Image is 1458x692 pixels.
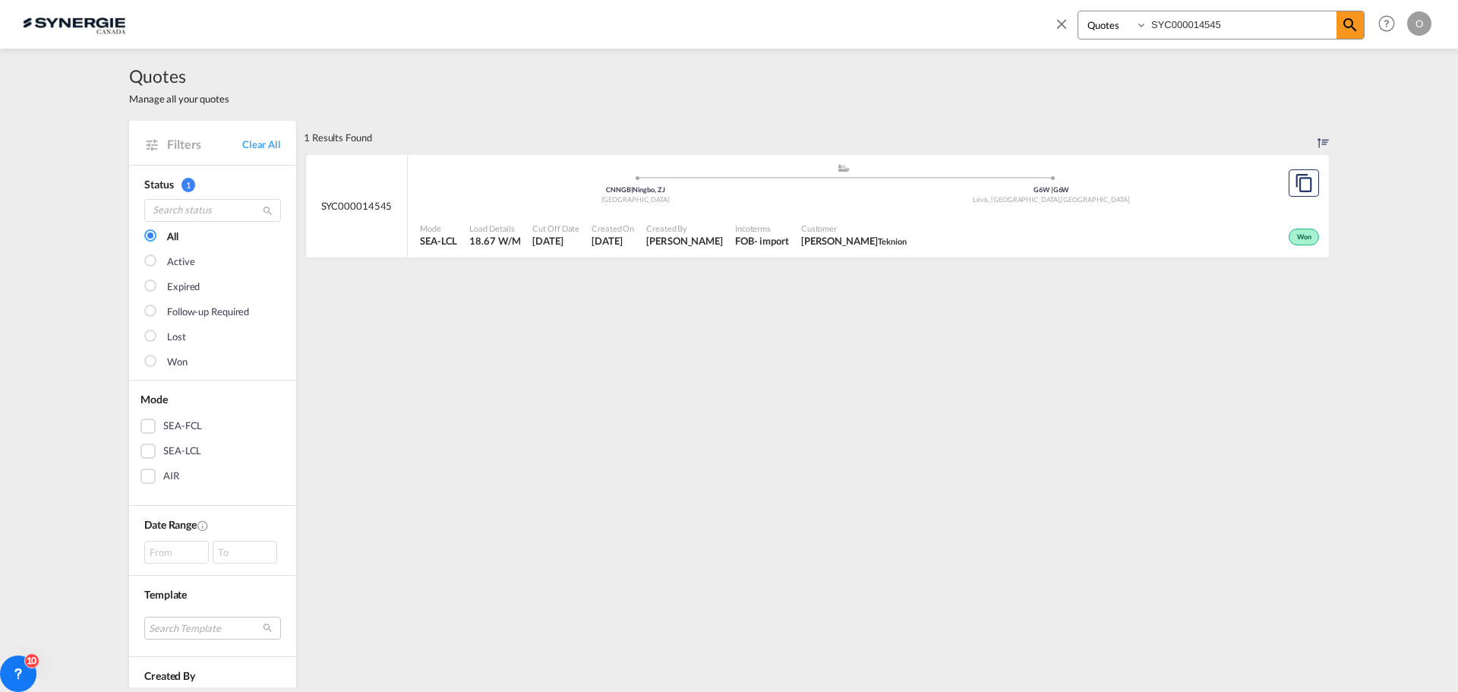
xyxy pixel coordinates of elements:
[1297,232,1315,243] span: Won
[735,234,789,248] div: FOB import
[144,541,281,564] span: From To
[631,185,633,194] span: |
[140,444,285,459] md-checkbox: SEA-LCL
[801,223,907,234] span: Customer
[1059,195,1061,204] span: ,
[144,199,281,222] input: Search status
[606,185,664,194] span: CNNGB Ningbo, ZJ
[167,136,242,153] span: Filters
[735,223,789,234] span: Incoterms
[973,195,1062,204] span: Lévis, [GEOGRAPHIC_DATA]
[801,234,907,248] span: Charles-Olivier Thibault Teknion
[144,518,197,531] span: Date Range
[1341,16,1359,34] md-icon: icon-magnify
[532,223,579,234] span: Cut Off Date
[213,541,277,564] div: To
[1053,185,1069,194] span: G6W
[304,121,372,154] div: 1 Results Found
[592,223,634,234] span: Created On
[1374,11,1407,38] div: Help
[163,419,202,434] div: SEA-FCL
[167,305,249,320] div: Follow-up Required
[144,177,281,192] div: Status 1
[197,520,209,532] md-icon: Created On
[1289,229,1319,245] div: Won
[23,7,125,41] img: 1f56c880d42311ef80fc7dca854c8e59.png
[181,178,195,192] span: 1
[144,178,173,191] span: Status
[592,234,634,248] span: 4 Sep 2025
[1289,169,1319,197] button: Copy Quote
[1407,11,1431,36] div: O
[1336,11,1364,39] span: icon-magnify
[144,541,209,564] div: From
[420,234,457,248] span: SEA-LCL
[167,280,200,295] div: Expired
[167,229,178,245] div: All
[1051,185,1053,194] span: |
[321,199,393,213] span: SYC000014545
[167,254,194,270] div: Active
[420,223,457,234] span: Mode
[167,330,186,345] div: Lost
[163,469,179,484] div: AIR
[1374,11,1400,36] span: Help
[878,236,907,246] span: Teknion
[140,419,285,434] md-checkbox: SEA-FCL
[262,205,273,216] md-icon: icon-magnify
[140,469,285,484] md-checkbox: AIR
[532,234,579,248] span: 4 Sep 2025
[469,235,520,247] span: 18.67 W/M
[735,234,754,248] div: FOB
[129,92,229,106] span: Manage all your quotes
[1147,11,1336,38] input: Enter Quotation Number
[1295,174,1313,192] md-icon: assets/icons/custom/copyQuote.svg
[1053,11,1078,47] span: icon-close
[646,234,723,248] span: Rosa Ho
[646,223,723,234] span: Created By
[1034,185,1053,194] span: G6W
[140,393,168,406] span: Mode
[144,669,195,682] span: Created By
[144,588,187,601] span: Template
[1318,121,1329,154] div: Sort by: Created On
[163,444,201,459] div: SEA-LCL
[167,355,188,370] div: Won
[754,234,789,248] div: - import
[129,64,229,88] span: Quotes
[835,164,853,172] md-icon: assets/icons/custom/ship-fill.svg
[469,223,520,234] span: Load Details
[242,137,281,151] a: Clear All
[306,155,1329,258] div: SYC000014545 assets/icons/custom/ship-fill.svgassets/icons/custom/roll-o-plane.svgOriginNingbo, Z...
[1053,15,1070,32] md-icon: icon-close
[1061,195,1129,204] span: [GEOGRAPHIC_DATA]
[601,195,670,204] span: [GEOGRAPHIC_DATA]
